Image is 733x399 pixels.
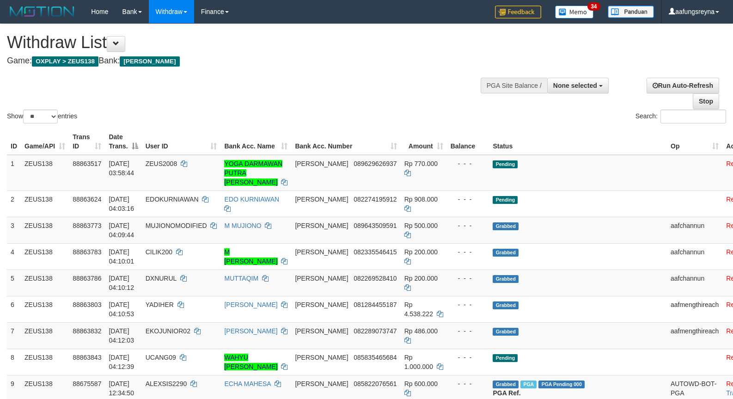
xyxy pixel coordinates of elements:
td: aafmengthireach [667,296,722,322]
th: Bank Acc. Name: activate to sort column ascending [220,129,291,155]
span: MUJIONOMODIFIED [146,222,207,229]
span: [DATE] 04:12:39 [109,354,134,370]
span: Copy 089643509591 to clipboard [354,222,397,229]
span: Grabbed [493,275,519,283]
span: Pending [493,196,518,204]
td: 8 [7,349,21,375]
td: 5 [7,270,21,296]
span: 88863773 [73,222,101,229]
span: EDOKURNIAWAN [146,196,199,203]
th: Date Trans.: activate to sort column descending [105,129,141,155]
span: [PERSON_NAME] [295,222,348,229]
th: Bank Acc. Number: activate to sort column ascending [291,129,400,155]
span: Rp 770.000 [404,160,438,167]
img: MOTION_logo.png [7,5,77,18]
span: None selected [553,82,597,89]
h1: Withdraw List [7,33,479,52]
span: Rp 908.000 [404,196,438,203]
span: [DATE] 04:03:16 [109,196,134,212]
span: [DATE] 04:12:03 [109,327,134,344]
a: M MUJIONO [224,222,261,229]
th: Op: activate to sort column ascending [667,129,722,155]
a: WAHYU [PERSON_NAME] [224,354,277,370]
span: [PERSON_NAME] [295,196,348,203]
td: 3 [7,217,21,243]
a: EDO KURNIAWAN [224,196,279,203]
span: ZEUS2008 [146,160,177,167]
a: YOGA DARMAWAN PUTRA [PERSON_NAME] [224,160,282,186]
img: panduan.png [608,6,654,18]
span: Rp 600.000 [404,380,438,387]
div: - - - [451,353,486,362]
div: - - - [451,247,486,257]
td: 1 [7,155,21,191]
span: Rp 500.000 [404,222,438,229]
a: M [PERSON_NAME] [224,248,277,265]
td: ZEUS138 [21,243,69,270]
td: aafmengthireach [667,322,722,349]
span: 88863624 [73,196,101,203]
span: 34 [587,2,600,11]
div: - - - [451,159,486,168]
th: ID [7,129,21,155]
a: MUTTAQIM [224,275,258,282]
td: ZEUS138 [21,155,69,191]
span: 88863832 [73,327,101,335]
a: [PERSON_NAME] [224,301,277,308]
span: 88863783 [73,248,101,256]
span: Copy 085835465684 to clipboard [354,354,397,361]
th: Game/API: activate to sort column ascending [21,129,69,155]
div: - - - [451,195,486,204]
span: Pending [493,160,518,168]
input: Search: [660,110,726,123]
span: [PERSON_NAME] [295,354,348,361]
span: Copy 081284455187 to clipboard [354,301,397,308]
span: Rp 4.538.222 [404,301,433,318]
th: User ID: activate to sort column ascending [142,129,221,155]
span: Rp 1.000.000 [404,354,433,370]
span: Grabbed [493,222,519,230]
td: aafchannun [667,270,722,296]
div: - - - [451,221,486,230]
span: UCANG09 [146,354,176,361]
td: aafchannun [667,243,722,270]
label: Show entries [7,110,77,123]
span: [DATE] 04:10:53 [109,301,134,318]
div: - - - [451,300,486,309]
span: [PERSON_NAME] [295,248,348,256]
span: 88863803 [73,301,101,308]
span: Copy 085822076561 to clipboard [354,380,397,387]
img: Button%20Memo.svg [555,6,594,18]
span: Grabbed [493,328,519,336]
span: 88863517 [73,160,101,167]
label: Search: [635,110,726,123]
span: Rp 486.000 [404,327,438,335]
td: ZEUS138 [21,190,69,217]
td: ZEUS138 [21,296,69,322]
th: Balance [447,129,489,155]
span: EKOJUNIOR02 [146,327,190,335]
span: DXNURUL [146,275,177,282]
span: 88863786 [73,275,101,282]
span: [PERSON_NAME] [120,56,179,67]
span: [PERSON_NAME] [295,160,348,167]
span: [PERSON_NAME] [295,380,348,387]
span: 88863843 [73,354,101,361]
th: Amount: activate to sort column ascending [401,129,447,155]
span: CILIK200 [146,248,172,256]
span: Copy 089629626937 to clipboard [354,160,397,167]
span: [DATE] 04:10:01 [109,248,134,265]
div: - - - [451,326,486,336]
a: Run Auto-Refresh [647,78,719,93]
span: ALEXSIS2290 [146,380,187,387]
div: - - - [451,274,486,283]
a: ECHA MAHESA [224,380,270,387]
span: Copy 082289073747 to clipboard [354,327,397,335]
img: Feedback.jpg [495,6,541,18]
td: ZEUS138 [21,217,69,243]
td: ZEUS138 [21,349,69,375]
span: Pending [493,354,518,362]
td: 2 [7,190,21,217]
span: [PERSON_NAME] [295,301,348,308]
button: None selected [547,78,609,93]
